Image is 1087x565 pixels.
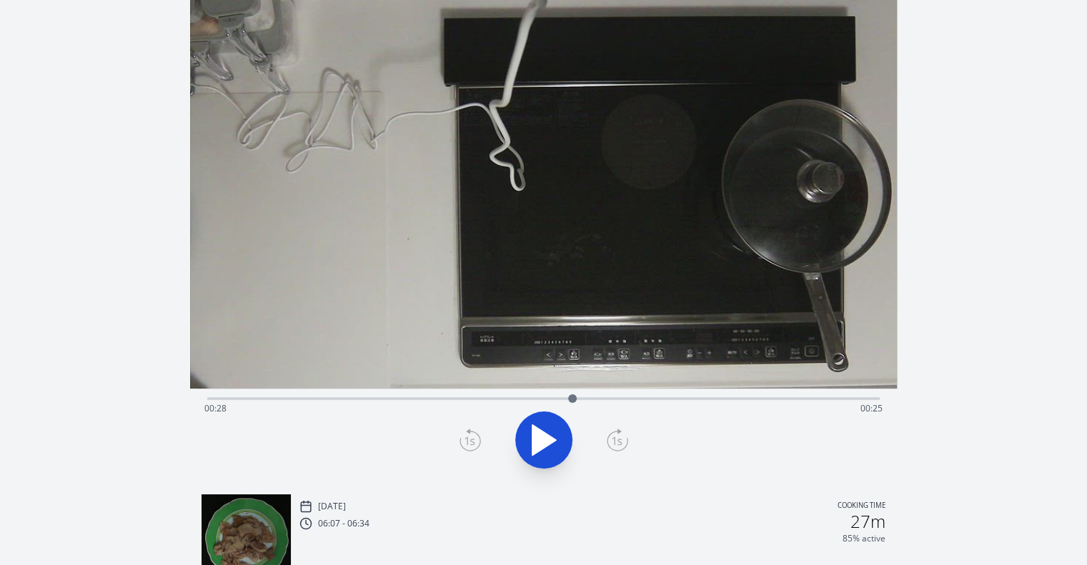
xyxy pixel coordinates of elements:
[843,533,885,544] p: 85% active
[204,402,227,414] span: 00:28
[850,513,885,530] h2: 27m
[318,501,346,512] p: [DATE]
[838,500,885,513] p: Cooking time
[318,518,369,529] p: 06:07 - 06:34
[860,402,883,414] span: 00:25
